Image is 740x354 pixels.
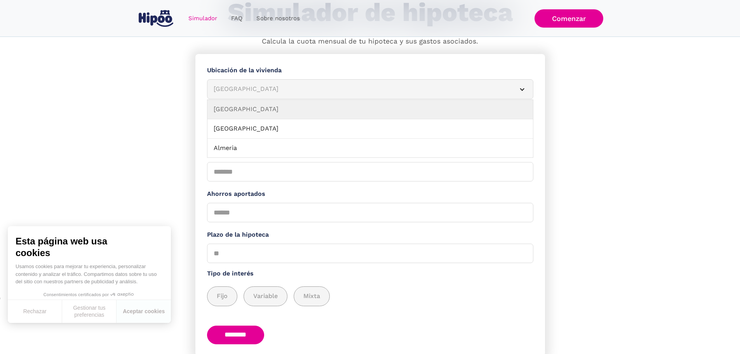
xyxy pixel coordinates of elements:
a: [GEOGRAPHIC_DATA] [207,119,533,139]
div: add_description_here [207,286,533,306]
span: Mixta [303,291,320,301]
nav: [GEOGRAPHIC_DATA] [207,99,533,158]
article: [GEOGRAPHIC_DATA] [207,79,533,99]
div: [GEOGRAPHIC_DATA] [214,84,508,94]
span: Fijo [217,291,228,301]
label: Ubicación de la vivienda [207,66,533,75]
a: Sobre nosotros [249,11,307,26]
a: FAQ [224,11,249,26]
a: Comenzar [535,9,603,28]
a: Almeria [207,139,533,158]
label: Tipo de interés [207,269,533,279]
label: Plazo de la hipoteca [207,230,533,240]
span: Variable [253,291,278,301]
label: Ahorros aportados [207,189,533,199]
a: home [137,7,175,30]
a: Simulador [181,11,224,26]
p: Calcula la cuota mensual de tu hipoteca y sus gastos asociados. [262,37,478,47]
a: [GEOGRAPHIC_DATA] [207,100,533,119]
